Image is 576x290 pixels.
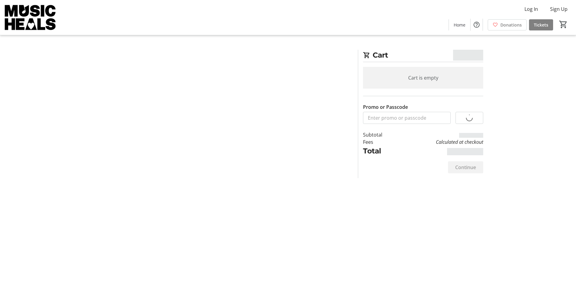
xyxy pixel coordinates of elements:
[454,22,465,28] span: Home
[500,22,522,28] span: Donations
[363,50,483,62] h2: Cart
[529,19,553,30] a: Tickets
[550,5,568,13] span: Sign Up
[363,146,398,156] td: Total
[363,112,451,124] input: Enter promo or passcode
[363,67,483,89] div: Cart is empty
[449,19,470,30] a: Home
[520,4,543,14] button: Log In
[363,138,398,146] td: Fees
[363,103,408,111] label: Promo or Passcode
[4,2,57,33] img: Music Heals Charitable Foundation's Logo
[534,22,548,28] span: Tickets
[398,138,483,146] td: Calculated at checkout
[558,19,569,30] button: Cart
[545,4,572,14] button: Sign Up
[453,50,484,61] span: CA$0.00
[471,19,483,31] button: Help
[488,19,527,30] a: Donations
[524,5,538,13] span: Log In
[363,131,398,138] td: Subtotal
